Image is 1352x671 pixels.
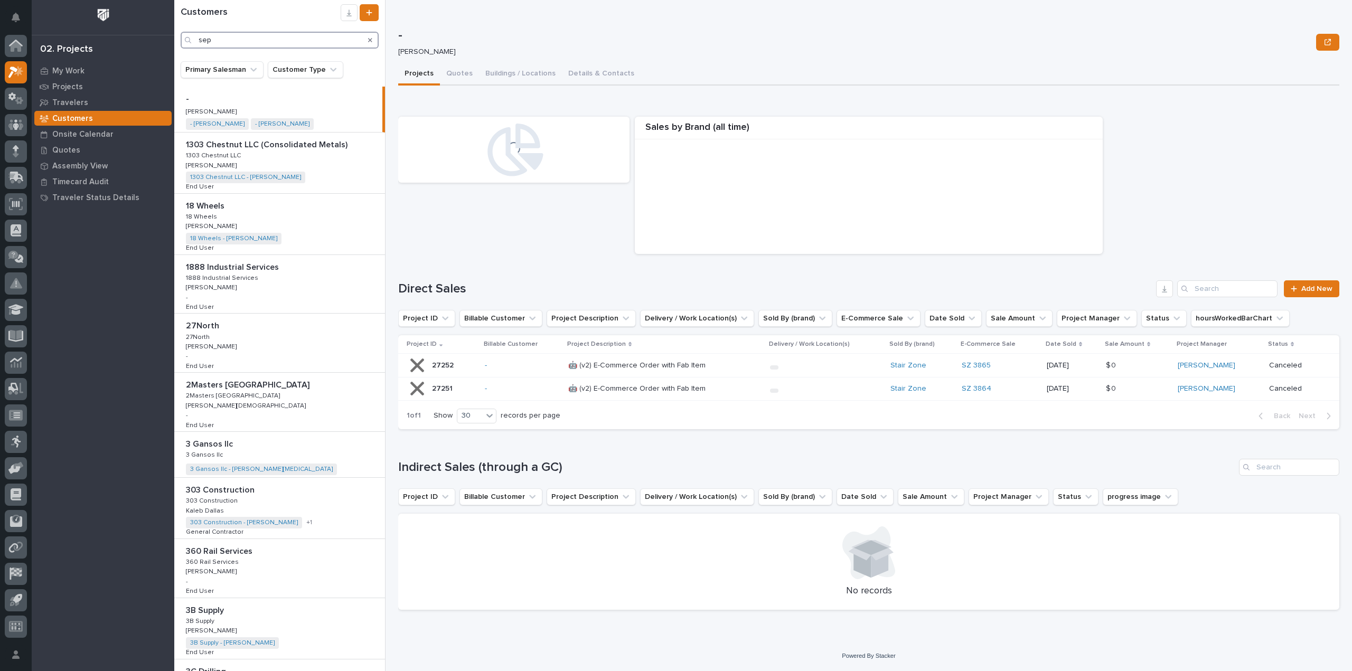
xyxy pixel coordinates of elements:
[479,63,562,86] button: Buildings / Locations
[567,338,626,350] p: Project Description
[1047,384,1097,393] p: [DATE]
[32,174,174,190] a: Timecard Audit
[186,319,221,331] p: 27North
[32,94,174,110] a: Travelers
[186,390,282,400] p: 2Masters [GEOGRAPHIC_DATA]
[174,373,385,432] a: 2Masters [GEOGRAPHIC_DATA]2Masters [GEOGRAPHIC_DATA] 2Masters [GEOGRAPHIC_DATA]2Masters [GEOGRAPH...
[1178,384,1235,393] a: [PERSON_NAME]
[186,400,308,410] p: [PERSON_NAME][DEMOGRAPHIC_DATA]
[398,377,1339,400] tr: 2725127251 - 🤖 (v2) E-Commerce Order with Fab Item🤖 (v2) E-Commerce Order with Fab Item Stair Zon...
[758,310,832,327] button: Sold By (brand)
[52,114,93,124] p: Customers
[398,403,429,429] p: 1 of 1
[635,122,1103,139] div: Sales by Brand (all time)
[32,79,174,94] a: Projects
[190,519,298,526] a: 303 Construction - [PERSON_NAME]
[889,338,935,350] p: Sold By (brand)
[174,255,385,314] a: 1888 Industrial Services1888 Industrial Services 1888 Industrial Services1888 Industrial Services...
[842,653,895,659] a: Powered By Stacker
[398,354,1339,377] tr: 2725227252 - 🤖 (v2) E-Commerce Order with Fab Item🤖 (v2) E-Commerce Order with Fab Item Stair Zon...
[407,338,437,350] p: Project ID
[186,106,239,116] p: [PERSON_NAME]
[268,61,343,78] button: Customer Type
[1141,310,1187,327] button: Status
[186,221,239,230] p: [PERSON_NAME]
[186,341,239,351] p: [PERSON_NAME]
[52,146,80,155] p: Quotes
[1269,384,1322,393] p: Canceled
[190,639,275,647] a: 3B Supply - [PERSON_NAME]
[962,384,991,393] a: SZ 3864
[1105,338,1144,350] p: Sale Amount
[485,384,487,393] a: -
[32,158,174,174] a: Assembly View
[186,353,188,360] p: -
[640,488,754,505] button: Delivery / Work Location(s)
[485,361,487,370] a: -
[186,625,239,635] p: [PERSON_NAME]
[186,483,257,495] p: 303 Construction
[190,120,245,128] a: - [PERSON_NAME]
[186,301,216,311] p: End User
[1301,285,1332,292] span: Add New
[190,174,301,181] a: 1303 Chestnut LLC - [PERSON_NAME]
[52,67,84,76] p: My Work
[568,382,708,393] p: 🤖 (v2) E-Commerce Order with Fab Item
[398,460,1235,475] h1: Indirect Sales (through a GC)
[181,32,379,49] input: Search
[32,110,174,126] a: Customers
[398,488,455,505] button: Project ID
[890,384,926,393] a: Stair Zone
[186,556,241,566] p: 360 Rail Services
[174,478,385,539] a: 303 Construction303 Construction 303 Construction303 Construction Kaleb DallasKaleb Dallas 303 Co...
[1053,488,1098,505] button: Status
[186,272,260,282] p: 1888 Industrial Services
[1106,382,1118,393] p: $ 0
[568,359,708,370] p: 🤖 (v2) E-Commerce Order with Fab Item
[547,310,636,327] button: Project Description
[190,235,277,242] a: 18 Wheels - [PERSON_NAME]
[898,488,964,505] button: Sale Amount
[440,63,479,86] button: Quotes
[1284,280,1339,297] a: Add New
[562,63,641,86] button: Details & Contacts
[925,310,982,327] button: Date Sold
[962,361,991,370] a: SZ 3865
[13,13,27,30] div: Notifications
[484,338,538,350] p: Billable Customer
[93,5,113,25] img: Workspace Logo
[837,488,894,505] button: Date Sold
[174,133,385,194] a: 1303 Chestnut LLC (Consolidated Metals)1303 Chestnut LLC (Consolidated Metals) 1303 Chestnut LLC1...
[890,361,926,370] a: Stair Zone
[52,193,139,203] p: Traveler Status Details
[969,488,1049,505] button: Project Manager
[186,420,216,429] p: End User
[186,378,312,390] p: 2Masters [GEOGRAPHIC_DATA]
[186,294,188,301] p: -
[398,48,1308,56] p: [PERSON_NAME]
[186,412,188,419] p: -
[432,382,455,393] p: 27251
[837,310,921,327] button: E-Commerce Sale
[1178,361,1235,370] a: [PERSON_NAME]
[186,361,216,370] p: End User
[186,505,226,515] p: Kaleb Dallas
[174,194,385,255] a: 18 Wheels18 Wheels 18 Wheels18 Wheels [PERSON_NAME][PERSON_NAME] 18 Wheels - [PERSON_NAME] End Us...
[32,63,174,79] a: My Work
[547,488,636,505] button: Project Description
[1177,338,1227,350] p: Project Manager
[186,150,243,159] p: 1303 Chestnut LLC
[1057,310,1137,327] button: Project Manager
[1047,361,1097,370] p: [DATE]
[186,449,225,459] p: 3 Gansos llc
[174,314,385,373] a: 27North27North 27North27North [PERSON_NAME][PERSON_NAME] -End UserEnd User
[255,120,309,128] a: - [PERSON_NAME]
[1239,459,1339,476] input: Search
[1191,310,1290,327] button: hoursWorkedBarChart
[186,437,235,449] p: 3 Gansos llc
[1299,411,1322,421] span: Next
[398,63,440,86] button: Projects
[306,519,312,526] span: + 1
